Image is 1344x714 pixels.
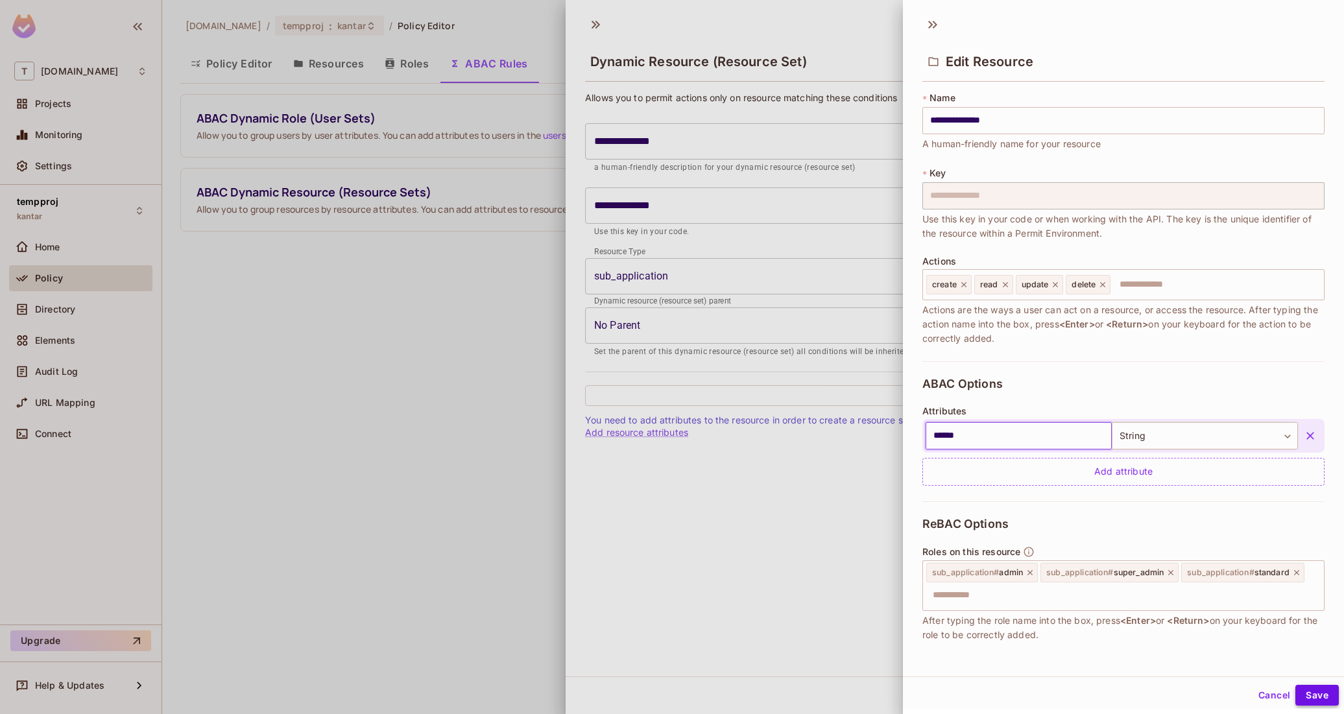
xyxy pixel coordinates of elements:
div: sub_application#admin [926,563,1038,582]
span: Key [930,168,946,178]
div: String [1112,422,1298,449]
span: <Return> [1167,615,1209,626]
span: <Enter> [1059,318,1095,329]
span: Edit Resource [946,54,1033,69]
div: Add attribute [922,458,1325,486]
span: update [1022,280,1049,290]
span: <Enter> [1120,615,1156,626]
span: Attributes [922,406,967,416]
div: delete [1066,275,1110,294]
div: read [974,275,1013,294]
button: Save [1295,685,1339,706]
div: update [1016,275,1064,294]
span: A human-friendly name for your resource [922,137,1101,151]
span: Use this key in your code or when working with the API. The key is the unique identifier of the r... [922,212,1325,241]
span: standard [1187,567,1290,578]
span: delete [1072,280,1096,290]
span: sub_application # [1046,567,1113,577]
div: sub_application#super_admin [1040,563,1179,582]
button: Cancel [1253,685,1295,706]
div: create [926,275,972,294]
span: <Return> [1106,318,1148,329]
span: create [932,280,957,290]
span: ReBAC Options [922,518,1009,530]
span: Actions [922,256,956,267]
span: ABAC Options [922,377,1003,390]
span: After typing the role name into the box, press or on your keyboard for the role to be correctly a... [922,613,1325,642]
span: sub_application # [932,567,999,577]
span: super_admin [1046,567,1164,578]
span: read [980,280,998,290]
span: Name [930,93,955,103]
div: sub_application#standard [1181,563,1304,582]
span: sub_application # [1187,567,1254,577]
span: admin [932,567,1023,578]
span: Actions are the ways a user can act on a resource, or access the resource. After typing the actio... [922,303,1325,346]
span: Roles on this resource [922,547,1020,557]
